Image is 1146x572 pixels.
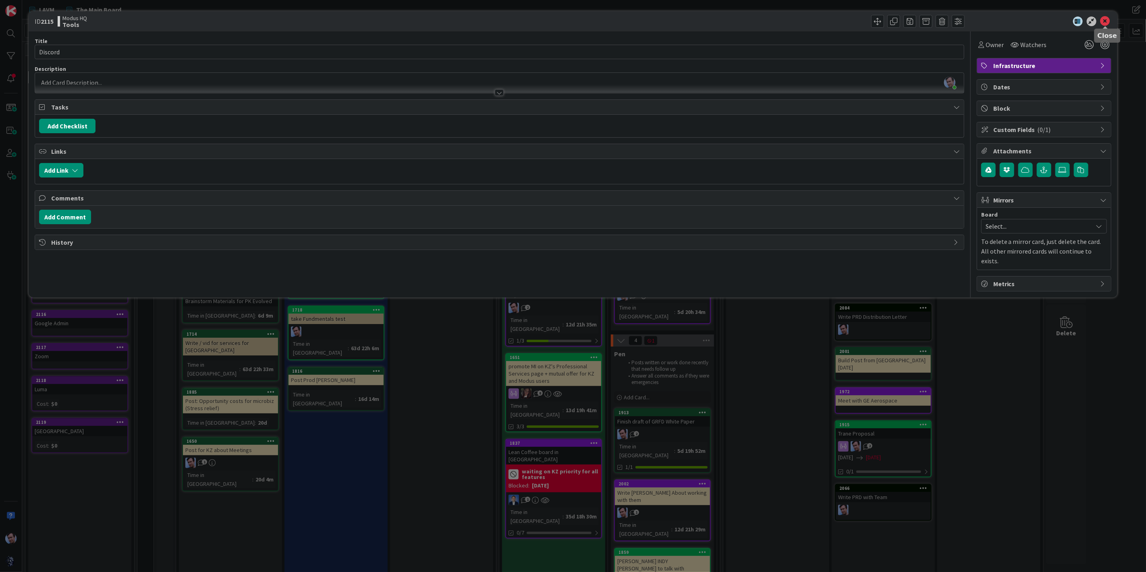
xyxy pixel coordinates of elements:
span: Links [51,147,949,156]
span: ( 0/1 ) [1038,126,1051,134]
img: 1h7l4qjWAP1Fo8liPYTG9Z7tLcljo6KC.jpg [944,77,955,88]
h5: Close [1098,32,1117,39]
span: Metrics [993,279,1096,289]
span: Owner [986,40,1004,50]
span: Infrastructure [993,61,1096,70]
span: Tasks [51,102,949,112]
span: History [51,237,949,247]
span: Description [35,65,66,72]
span: Select... [986,221,1089,232]
button: Add Checklist [39,119,95,133]
span: Mirrors [993,195,1096,205]
span: Modus HQ [62,15,87,21]
span: Custom Fields [993,125,1096,134]
input: type card name here... [35,45,964,59]
span: Dates [993,82,1096,92]
label: Title [35,37,48,45]
button: Add Comment [39,210,91,224]
span: Comments [51,193,949,203]
b: Tools [62,21,87,28]
b: 2115 [41,17,54,25]
span: Block [993,103,1096,113]
p: To delete a mirror card, just delete the card. All other mirrored cards will continue to exists. [981,237,1107,266]
span: Watchers [1021,40,1047,50]
span: Attachments [993,146,1096,156]
span: ID [35,17,54,26]
span: Board [981,212,998,217]
button: Add Link [39,163,83,178]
